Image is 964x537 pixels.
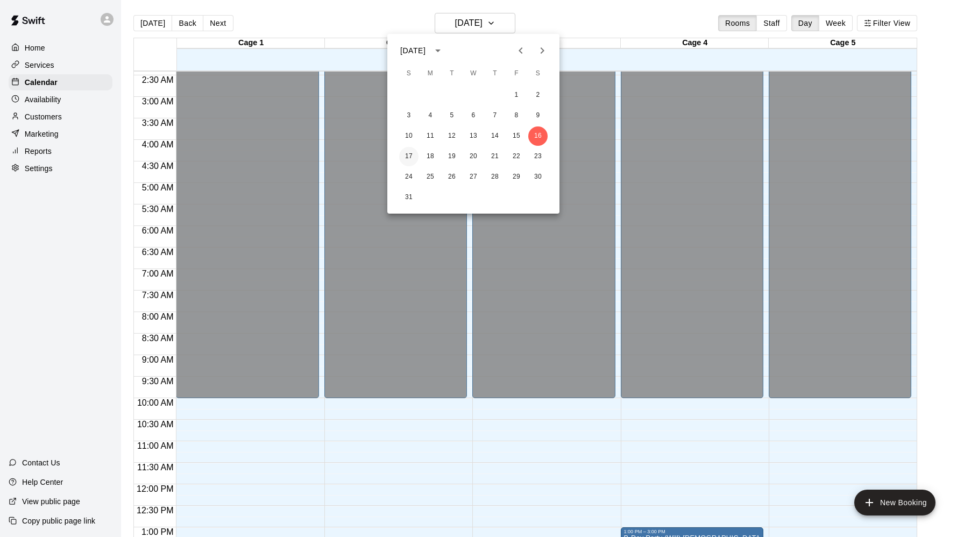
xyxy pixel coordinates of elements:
[442,147,462,166] button: 19
[528,86,548,105] button: 2
[421,126,440,146] button: 11
[421,106,440,125] button: 4
[399,188,419,207] button: 31
[400,45,426,56] div: [DATE]
[507,86,526,105] button: 1
[464,106,483,125] button: 6
[485,147,505,166] button: 21
[464,63,483,84] span: Wednesday
[528,106,548,125] button: 9
[485,106,505,125] button: 7
[528,126,548,146] button: 16
[442,167,462,187] button: 26
[464,147,483,166] button: 20
[507,126,526,146] button: 15
[442,126,462,146] button: 12
[464,167,483,187] button: 27
[528,63,548,84] span: Saturday
[442,106,462,125] button: 5
[399,147,419,166] button: 17
[485,126,505,146] button: 14
[507,63,526,84] span: Friday
[507,147,526,166] button: 22
[507,167,526,187] button: 29
[510,40,531,61] button: Previous month
[399,126,419,146] button: 10
[485,63,505,84] span: Thursday
[429,41,447,60] button: calendar view is open, switch to year view
[464,126,483,146] button: 13
[531,40,553,61] button: Next month
[421,147,440,166] button: 18
[421,63,440,84] span: Monday
[442,63,462,84] span: Tuesday
[507,106,526,125] button: 8
[528,167,548,187] button: 30
[485,167,505,187] button: 28
[399,167,419,187] button: 24
[399,63,419,84] span: Sunday
[421,167,440,187] button: 25
[399,106,419,125] button: 3
[528,147,548,166] button: 23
